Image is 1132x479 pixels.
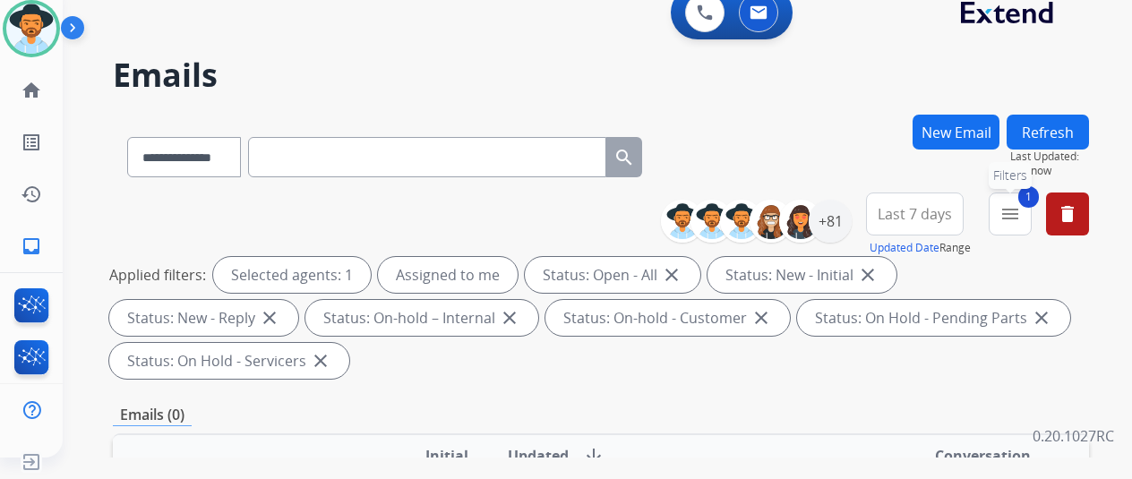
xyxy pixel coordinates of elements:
[378,257,518,293] div: Assigned to me
[247,456,280,477] span: Type
[1007,115,1089,150] button: Refresh
[870,240,971,255] span: Range
[109,264,206,286] p: Applied filters:
[21,132,42,153] mat-icon: list_alt
[109,300,298,336] div: Status: New - Reply
[21,80,42,101] mat-icon: home
[1057,203,1078,225] mat-icon: delete
[809,200,852,243] div: +81
[797,300,1070,336] div: Status: On Hold - Pending Parts
[1010,150,1089,164] span: Last Updated:
[866,192,964,235] button: Last 7 days
[305,300,538,336] div: Status: On-hold – Internal
[665,456,717,477] span: Subject
[6,4,56,54] img: avatar
[1031,307,1052,329] mat-icon: close
[913,115,999,150] button: New Email
[525,257,700,293] div: Status: Open - All
[21,235,42,257] mat-icon: inbox
[661,264,682,286] mat-icon: close
[324,456,387,477] span: Assignee
[613,147,635,168] mat-icon: search
[750,307,772,329] mat-icon: close
[259,307,280,329] mat-icon: close
[583,445,605,466] mat-icon: arrow_downward
[1018,186,1039,208] span: 1
[1010,164,1089,178] span: Just now
[878,210,952,218] span: Last 7 days
[707,257,896,293] div: Status: New - Initial
[545,300,790,336] div: Status: On-hold - Customer
[1033,425,1114,447] p: 0.20.1027RC
[989,192,1032,235] button: 1Filters
[602,456,628,477] span: SLA
[993,167,1027,184] span: Filters
[499,307,520,329] mat-icon: close
[213,257,371,293] div: Selected agents: 1
[793,456,863,477] span: Customer
[113,404,192,426] p: Emails (0)
[21,184,42,205] mat-icon: history
[999,203,1021,225] mat-icon: menu
[150,456,196,477] span: Status
[109,343,349,379] div: Status: On Hold - Servicers
[310,350,331,372] mat-icon: close
[113,57,1089,93] h2: Emails
[857,264,879,286] mat-icon: close
[870,241,939,255] button: Updated Date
